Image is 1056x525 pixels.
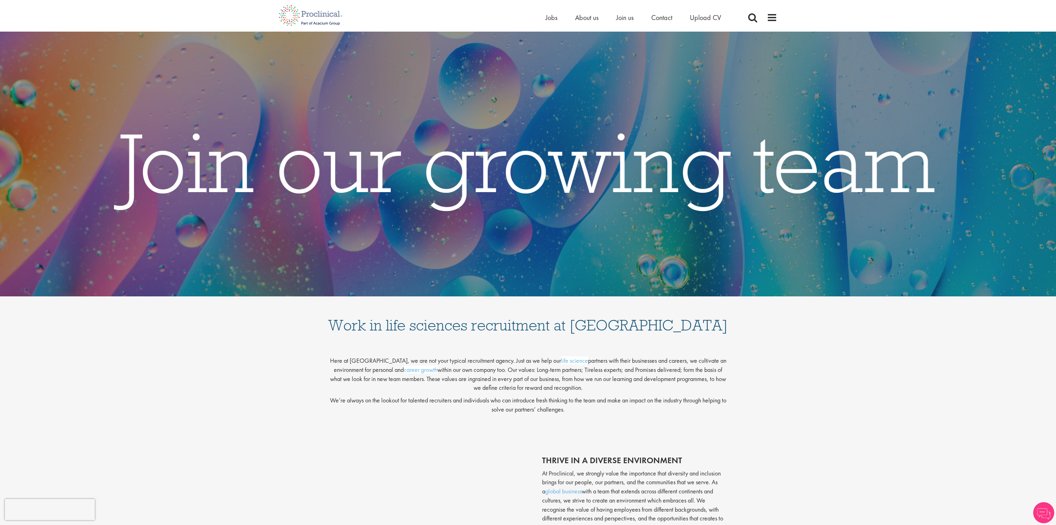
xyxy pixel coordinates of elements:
[404,366,437,374] a: career growth
[5,499,95,520] iframe: reCAPTCHA
[575,13,599,22] a: About us
[328,303,728,333] h1: Work in life sciences recruitment at [GEOGRAPHIC_DATA]
[542,456,728,465] h2: thrive in a diverse environment
[561,356,588,365] a: life science
[545,487,582,495] a: global business
[328,396,728,414] p: We’re always on the lookout for talented recruiters and individuals who can introduce fresh think...
[651,13,672,22] a: Contact
[616,13,634,22] a: Join us
[328,350,728,392] p: Here at [GEOGRAPHIC_DATA], we are not your typical recruitment agency. Just as we help our partne...
[690,13,721,22] a: Upload CV
[1033,502,1054,523] img: Chatbot
[546,13,557,22] a: Jobs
